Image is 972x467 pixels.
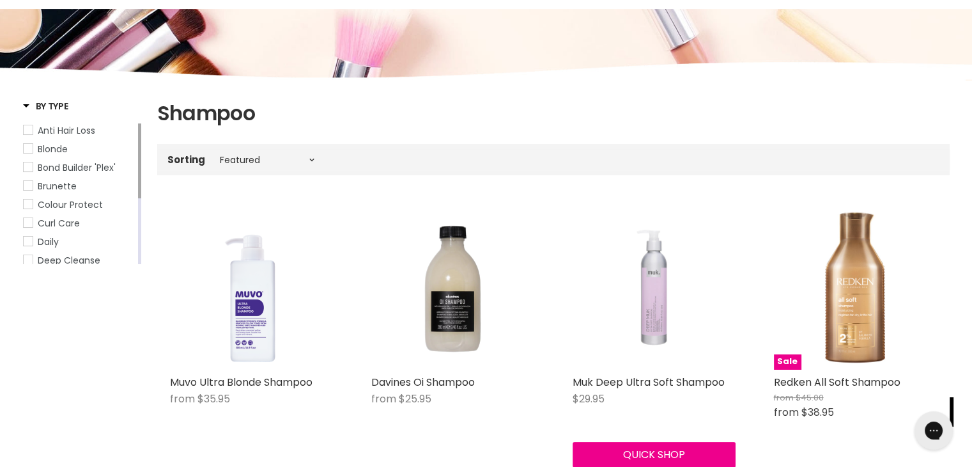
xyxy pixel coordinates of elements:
[38,235,59,248] span: Daily
[23,198,135,212] a: Colour Protect
[23,253,135,267] a: Deep Cleanse
[23,161,135,175] a: Bond Builder 'Plex'
[23,123,135,138] a: Anti Hair Loss
[157,100,950,127] h1: Shampoo
[796,392,824,404] span: $45.00
[774,375,900,390] a: Redken All Soft Shampoo
[774,206,937,369] img: Redken All Soft Shampoo
[399,392,431,406] span: $25.95
[573,375,725,390] a: Muk Deep Ultra Soft Shampoo
[170,206,333,369] img: Muvo Ultra Blonde Shampoo
[774,405,799,420] span: from
[38,254,100,267] span: Deep Cleanse
[573,392,605,406] span: $29.95
[774,206,937,369] a: Redken All Soft ShampooSale
[38,143,68,155] span: Blonde
[38,198,103,211] span: Colour Protect
[167,154,205,165] label: Sorting
[371,392,396,406] span: from
[801,405,834,420] span: $38.95
[23,216,135,230] a: Curl Care
[170,392,195,406] span: from
[23,235,135,249] a: Daily
[371,375,475,390] a: Davines Oi Shampoo
[23,142,135,156] a: Blonde
[38,124,95,137] span: Anti Hair Loss
[38,161,116,174] span: Bond Builder 'Plex'
[908,407,959,454] iframe: Gorgias live chat messenger
[371,206,534,369] img: Davines Oi Shampoo
[774,354,801,369] span: Sale
[23,179,135,193] a: Brunette
[23,100,68,113] h3: By Type
[38,217,80,230] span: Curl Care
[573,206,736,369] img: Muk Deep Ultra Soft Shampoo
[170,375,312,390] a: Muvo Ultra Blonde Shampoo
[774,392,794,404] span: from
[38,180,77,193] span: Brunette
[197,392,230,406] span: $35.95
